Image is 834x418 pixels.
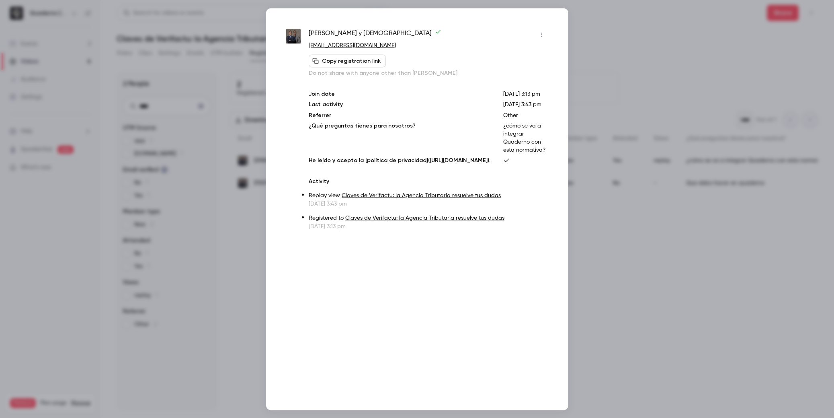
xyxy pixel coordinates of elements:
[309,28,441,41] span: [PERSON_NAME] y [DEMOGRAPHIC_DATA]
[309,177,548,185] p: Activity
[286,29,301,44] img: alfonsoychristian.com
[309,191,548,200] p: Replay view
[309,54,386,67] button: Copy registration link
[309,214,548,222] p: Registered to
[309,121,490,154] p: ¿Qué preguntas tienes para nosotros?
[309,90,490,98] p: Join date
[309,222,548,230] p: [DATE] 3:13 pm
[309,156,490,164] p: He leído y acepto la [política de privacidad]([URL][DOMAIN_NAME]).
[342,192,501,198] a: Claves de Verifactu: la Agencia Tributaria resuelve tus dudas
[503,121,548,154] p: ¿cómo se va a integrar Quaderno con esta normativa?
[309,200,548,208] p: [DATE] 3:43 pm
[503,101,541,107] span: [DATE] 3:43 pm
[309,42,396,48] a: [EMAIL_ADDRESS][DOMAIN_NAME]
[309,69,548,77] p: Do not share with anyone other than [PERSON_NAME]
[345,215,504,220] a: Claves de Verifactu: la Agencia Tributaria resuelve tus dudas
[503,90,548,98] p: [DATE] 3:13 pm
[309,111,490,119] p: Referrer
[503,111,548,119] p: Other
[309,100,490,109] p: Last activity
